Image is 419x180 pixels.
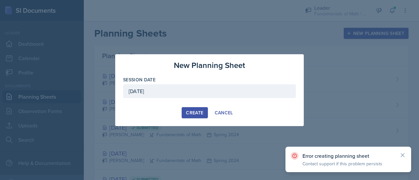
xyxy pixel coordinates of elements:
[186,110,203,115] div: Create
[210,107,237,118] button: Cancel
[182,107,208,118] button: Create
[174,59,245,71] h3: New Planning Sheet
[302,153,394,159] p: Error creating planning sheet
[302,160,394,167] p: Contact support if this problem persists
[123,76,155,83] label: Session Date
[215,110,233,115] div: Cancel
